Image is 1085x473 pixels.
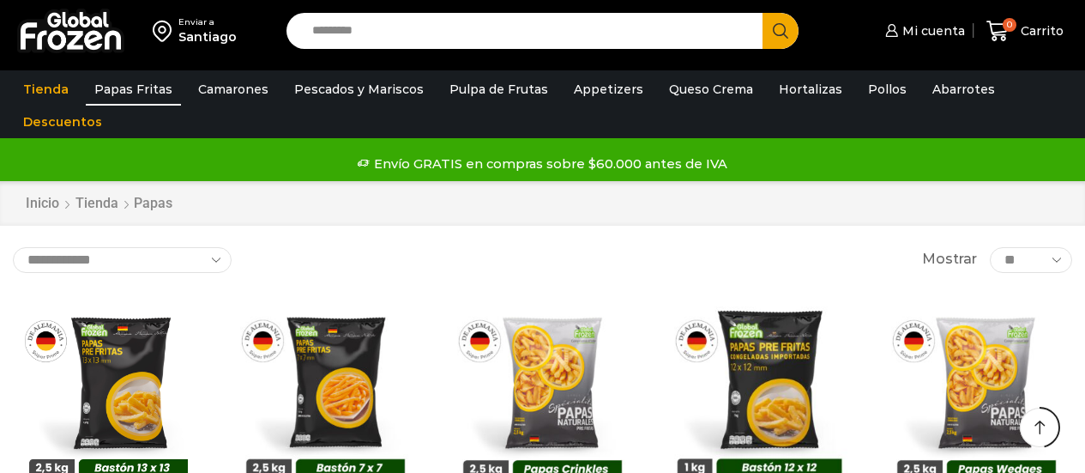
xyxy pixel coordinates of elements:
a: Abarrotes [924,73,1004,106]
button: Search button [763,13,799,49]
span: Carrito [1016,22,1064,39]
span: 0 [1003,18,1016,32]
a: Pollos [859,73,915,106]
a: Papas Fritas [86,73,181,106]
span: Mi cuenta [898,22,965,39]
img: address-field-icon.svg [153,16,178,45]
a: Mi cuenta [881,14,965,48]
a: 0 Carrito [982,11,1068,52]
a: Queso Crema [660,73,762,106]
div: Santiago [178,28,237,45]
h1: Papas [134,195,172,211]
a: Tienda [15,73,77,106]
a: Hortalizas [770,73,851,106]
nav: Breadcrumb [25,194,172,214]
div: Enviar a [178,16,237,28]
a: Pescados y Mariscos [286,73,432,106]
span: Mostrar [922,250,977,270]
a: Inicio [25,194,60,214]
a: Descuentos [15,106,111,138]
a: Camarones [190,73,277,106]
a: Appetizers [565,73,652,106]
a: Pulpa de Frutas [441,73,557,106]
select: Pedido de la tienda [13,247,232,273]
a: Tienda [75,194,119,214]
